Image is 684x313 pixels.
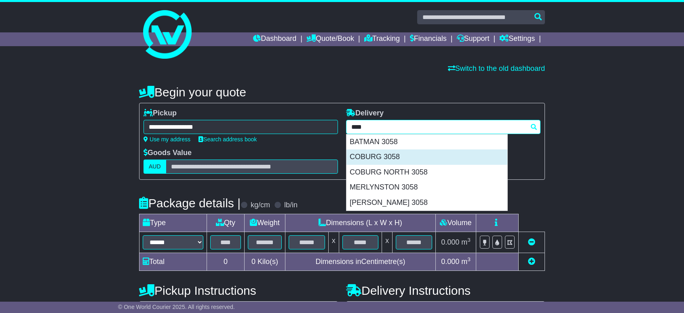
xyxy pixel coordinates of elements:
[457,32,490,46] a: Support
[144,136,190,143] a: Use my address
[346,109,384,118] label: Delivery
[467,256,471,262] sup: 3
[144,160,166,174] label: AUD
[139,284,338,297] h4: Pickup Instructions
[198,136,257,143] a: Search address book
[207,214,245,232] td: Qty
[285,253,435,271] td: Dimensions in Centimetre(s)
[139,85,545,99] h4: Begin your quote
[441,238,459,246] span: 0.000
[346,165,507,180] div: COBURG NORTH 3058
[285,214,435,232] td: Dimensions (L x W x H)
[382,232,393,253] td: x
[284,201,298,210] label: lb/in
[251,201,270,210] label: kg/cm
[441,258,459,266] span: 0.000
[245,214,285,232] td: Weight
[467,237,471,243] sup: 3
[346,195,507,211] div: [PERSON_NAME] 3058
[144,149,192,158] label: Goods Value
[306,32,354,46] a: Quote/Book
[499,32,535,46] a: Settings
[461,238,471,246] span: m
[435,214,476,232] td: Volume
[328,232,339,253] td: x
[245,253,285,271] td: Kilo(s)
[461,258,471,266] span: m
[139,253,207,271] td: Total
[410,32,447,46] a: Financials
[118,304,235,310] span: © One World Courier 2025. All rights reserved.
[251,258,255,266] span: 0
[139,214,207,232] td: Type
[207,253,245,271] td: 0
[346,149,507,165] div: COBURG 3058
[144,109,177,118] label: Pickup
[139,196,241,210] h4: Package details |
[346,180,507,195] div: MERLYNSTON 3058
[528,238,535,246] a: Remove this item
[528,258,535,266] a: Add new item
[364,32,400,46] a: Tracking
[346,120,540,134] typeahead: Please provide city
[253,32,296,46] a: Dashboard
[346,284,545,297] h4: Delivery Instructions
[448,64,545,72] a: Switch to the old dashboard
[346,134,507,150] div: BATMAN 3058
